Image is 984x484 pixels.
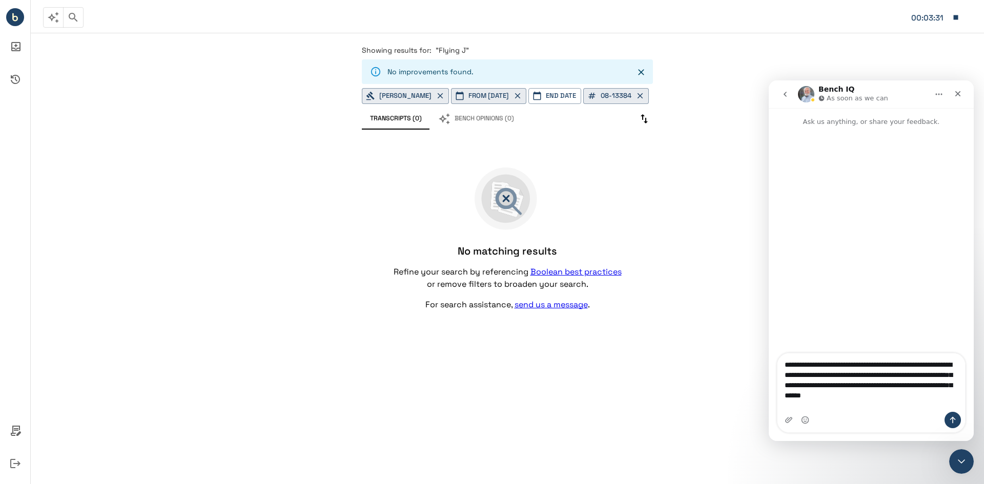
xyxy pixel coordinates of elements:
button: 08-13384 [583,88,649,104]
a: send us a message [515,299,588,310]
button: End Date [528,88,581,104]
span: Showing results for: [362,46,432,55]
iframe: Intercom live chat [949,449,974,474]
button: Bench Opinions (0) [430,108,522,130]
button: Matter: 448869.000002 [906,7,965,28]
button: [PERSON_NAME] [362,88,449,104]
span: "Flying J" [436,46,469,55]
p: No improvements found. [387,67,474,77]
button: FROM [DATE] [451,88,526,104]
button: Transcripts (0) [362,108,430,130]
p: Refine your search by referencing or remove filters to broaden your search. [392,266,623,290]
div: Matter: 448869.000002 [911,11,947,25]
p: For search assistance, . [425,299,590,311]
a: Boolean best practices [530,266,622,277]
iframe: Intercom live chat [769,80,974,441]
h6: No matching results [458,244,557,258]
button: Close [633,65,649,80]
